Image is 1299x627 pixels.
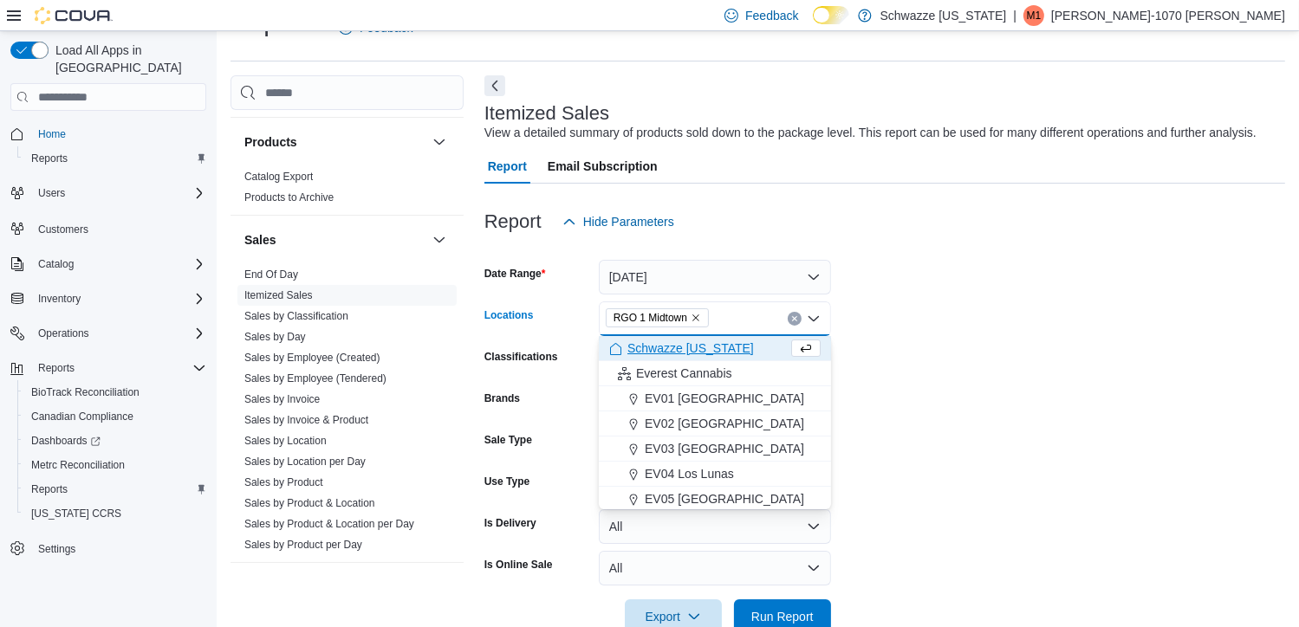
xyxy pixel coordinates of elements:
span: Users [38,186,65,200]
span: Reports [31,482,68,496]
label: Brands [484,391,520,405]
label: Is Delivery [484,516,536,530]
button: Sales [429,229,450,250]
span: Catalog [31,254,206,275]
span: Sales by Location [244,434,327,448]
a: Sales by Product [244,476,323,488]
span: Sales by Employee (Created) [244,351,380,365]
a: Catalog Export [244,171,313,183]
span: Inventory [38,292,81,306]
a: BioTrack Reconciliation [24,382,146,403]
label: Sale Type [484,433,532,447]
span: EV05 [GEOGRAPHIC_DATA] [645,490,804,507]
span: Settings [38,542,75,556]
span: EV02 [GEOGRAPHIC_DATA] [645,415,804,432]
button: Operations [31,323,96,344]
span: Washington CCRS [24,503,206,524]
button: Products [429,132,450,152]
span: Sales by Product [244,475,323,489]
span: Schwazze [US_STATE] [627,339,754,357]
div: Products [231,166,464,215]
a: Sales by Employee (Created) [244,352,380,364]
span: Settings [31,538,206,559]
span: Metrc Reconciliation [31,458,125,472]
label: Is Online Sale [484,558,553,572]
h3: Sales [244,231,276,249]
span: Customers [31,217,206,239]
a: Customers [31,219,95,240]
p: Schwazze [US_STATE] [880,5,1007,26]
span: Users [31,183,206,204]
button: Catalog [3,252,213,276]
button: Products [244,133,425,151]
button: [DATE] [599,260,831,294]
h3: Itemized Sales [484,103,609,124]
span: Sales by Product & Location [244,496,375,510]
button: Reports [17,477,213,501]
button: Home [3,121,213,146]
button: EV04 Los Lunas [599,462,831,487]
span: Inventory [31,288,206,309]
span: Sales by Location per Day [244,455,366,469]
button: Remove RGO 1 Midtown from selection in this group [691,313,701,323]
span: Catalog Export [244,170,313,184]
button: Reports [3,356,213,380]
p: [PERSON_NAME]-1070 [PERSON_NAME] [1051,5,1285,26]
span: Reports [31,152,68,165]
button: Everest Cannabis [599,361,831,386]
h3: Taxes [244,579,278,596]
button: Schwazze [US_STATE] [599,336,831,361]
span: Load All Apps in [GEOGRAPHIC_DATA] [49,42,206,76]
span: Email Subscription [548,149,658,184]
button: BioTrack Reconciliation [17,380,213,404]
a: Sales by Location per Day [244,456,366,468]
a: Metrc Reconciliation [24,455,132,475]
button: Taxes [244,579,425,596]
span: Home [38,127,66,141]
a: Sales by Employee (Tendered) [244,372,386,385]
a: Sales by Product & Location [244,497,375,509]
button: Users [3,181,213,205]
span: EV04 Los Lunas [645,465,734,482]
span: Report [488,149,527,184]
a: Settings [31,539,82,559]
div: Sales [231,264,464,562]
button: Inventory [3,287,213,311]
button: Reports [17,146,213,171]
button: Operations [3,321,213,346]
a: Sales by Invoice [244,393,320,405]
a: Home [31,124,73,145]
a: Sales by Day [244,331,306,343]
span: Dashboards [31,434,101,448]
div: Monica-1070 Becerra [1023,5,1044,26]
span: EV03 [GEOGRAPHIC_DATA] [645,440,804,457]
button: All [599,551,831,585]
span: Sales by Product per Day [244,538,362,552]
span: Run Report [751,608,814,625]
button: Inventory [31,288,88,309]
a: Dashboards [24,430,107,451]
p: | [1013,5,1016,26]
span: Hide Parameters [583,213,674,230]
button: Close list of options [807,312,821,326]
span: End Of Day [244,268,298,281]
span: Dashboards [24,430,206,451]
span: Dark Mode [813,24,814,25]
a: Sales by Invoice & Product [244,414,368,426]
a: Sales by Classification [244,310,348,322]
span: M1 [1027,5,1042,26]
span: Catalog [38,257,74,271]
a: Reports [24,479,75,500]
a: Sales by Location [244,435,327,447]
span: Products to Archive [244,191,334,204]
button: Sales [244,231,425,249]
span: RGO 1 Midtown [614,309,687,326]
span: Feedback [745,7,798,24]
h3: Products [244,133,297,151]
span: Sales by Employee (Tendered) [244,372,386,385]
button: Metrc Reconciliation [17,453,213,477]
span: [US_STATE] CCRS [31,507,121,520]
button: EV05 [GEOGRAPHIC_DATA] [599,487,831,512]
button: Catalog [31,254,81,275]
